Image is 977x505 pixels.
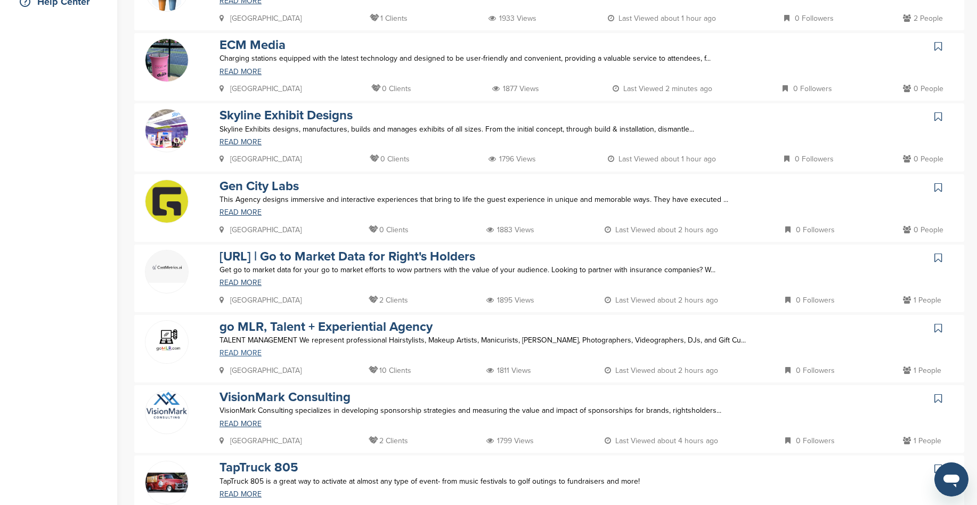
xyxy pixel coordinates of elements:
p: 2 Clients [369,294,408,307]
p: 1933 Views [488,12,536,25]
p: This Agency designs immersive and interactive experiences that bring to life the guest experience... [219,193,757,206]
p: 0 Clients [371,82,411,95]
p: 1 Clients [370,12,408,25]
p: 10 Clients [369,364,411,377]
p: Last Viewed about 1 hour ago [608,12,716,25]
p: 1 People [903,364,941,377]
p: Last Viewed about 2 hours ago [605,294,718,307]
p: Last Viewed about 1 hour ago [608,152,716,166]
p: 1 People [903,294,941,307]
p: 0 People [903,223,943,237]
img: Skyline webinar behind scenes exhibitorlive2023 [145,109,188,149]
p: Skyline Exhibits designs, manufactures, builds and manages exhibits of all sizes. From the initia... [219,123,757,136]
p: TapTruck 805 is a great way to activate at almost any type of event- from music festivals to golf... [219,475,757,488]
p: 1883 Views [486,223,534,237]
a: VisionMark Consulting [219,389,351,405]
img: Visionmark logo 052323 [145,391,188,419]
p: [GEOGRAPHIC_DATA] [219,434,302,447]
img: 4766d743 faef 4885 8a30 0600b1b88458 [145,250,188,283]
p: 1811 Views [486,364,531,377]
p: TALENT MANAGEMENT We represent professional Hairstylists, Makeup Artists, Manicurists, [PERSON_NA... [219,333,757,347]
p: 0 Clients [370,152,410,166]
a: READ MORE [219,279,757,287]
p: 0 People [903,82,943,95]
p: 0 Followers [785,364,835,377]
p: 0 Clients [369,223,409,237]
p: [GEOGRAPHIC_DATA] [219,12,302,25]
a: READ MORE [219,491,757,498]
p: Charging stations equipped with the latest technology and designed to be user-friendly and conven... [219,52,757,65]
p: [GEOGRAPHIC_DATA] [219,82,302,95]
a: READ MORE [219,349,757,357]
p: Get go to market data for your go to market efforts to wow partners with the value of your audien... [219,263,757,276]
p: 1796 Views [488,152,536,166]
p: [GEOGRAPHIC_DATA] [219,364,302,377]
iframe: Button to launch messaging window [934,462,968,496]
a: go MLR, Talent + Experiential Agency [219,319,433,335]
img: Taptruck805 square [145,461,188,504]
p: 0 People [903,152,943,166]
img: Ovugz6qm 400x400 [145,180,188,223]
a: Gen City Labs [219,178,299,194]
p: 2 Clients [369,434,408,447]
p: 0 Followers [783,82,832,95]
p: 2 People [903,12,943,25]
p: 1877 Views [492,82,539,95]
p: Last Viewed 2 minutes ago [613,82,712,95]
p: VisionMark Consulting specializes in developing sponsorship strategies and measuring the value an... [219,404,757,417]
a: [URL] | Go to Market Data for Right's Holders [219,249,475,264]
a: READ MORE [219,68,757,76]
p: Last Viewed about 2 hours ago [605,223,718,237]
a: READ MORE [219,420,757,428]
p: 0 Followers [784,12,834,25]
p: [GEOGRAPHIC_DATA] [219,223,302,237]
p: 1 People [903,434,941,447]
p: 1895 Views [486,294,534,307]
p: 0 Followers [785,434,835,447]
p: 0 Followers [785,294,835,307]
a: READ MORE [219,209,757,216]
a: Skyline Exhibit Designs [219,108,353,123]
img: Go mlr white icon web address [145,321,188,363]
a: TapTruck 805 [219,460,298,475]
p: 0 Followers [784,152,834,166]
img: The dink charger [145,39,188,82]
p: 0 Followers [785,223,835,237]
p: Last Viewed about 2 hours ago [605,364,718,377]
p: 1799 Views [486,434,534,447]
a: ECM Media [219,37,286,53]
a: READ MORE [219,139,757,146]
p: Last Viewed about 4 hours ago [605,434,718,447]
p: [GEOGRAPHIC_DATA] [219,152,302,166]
p: [GEOGRAPHIC_DATA] [219,294,302,307]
